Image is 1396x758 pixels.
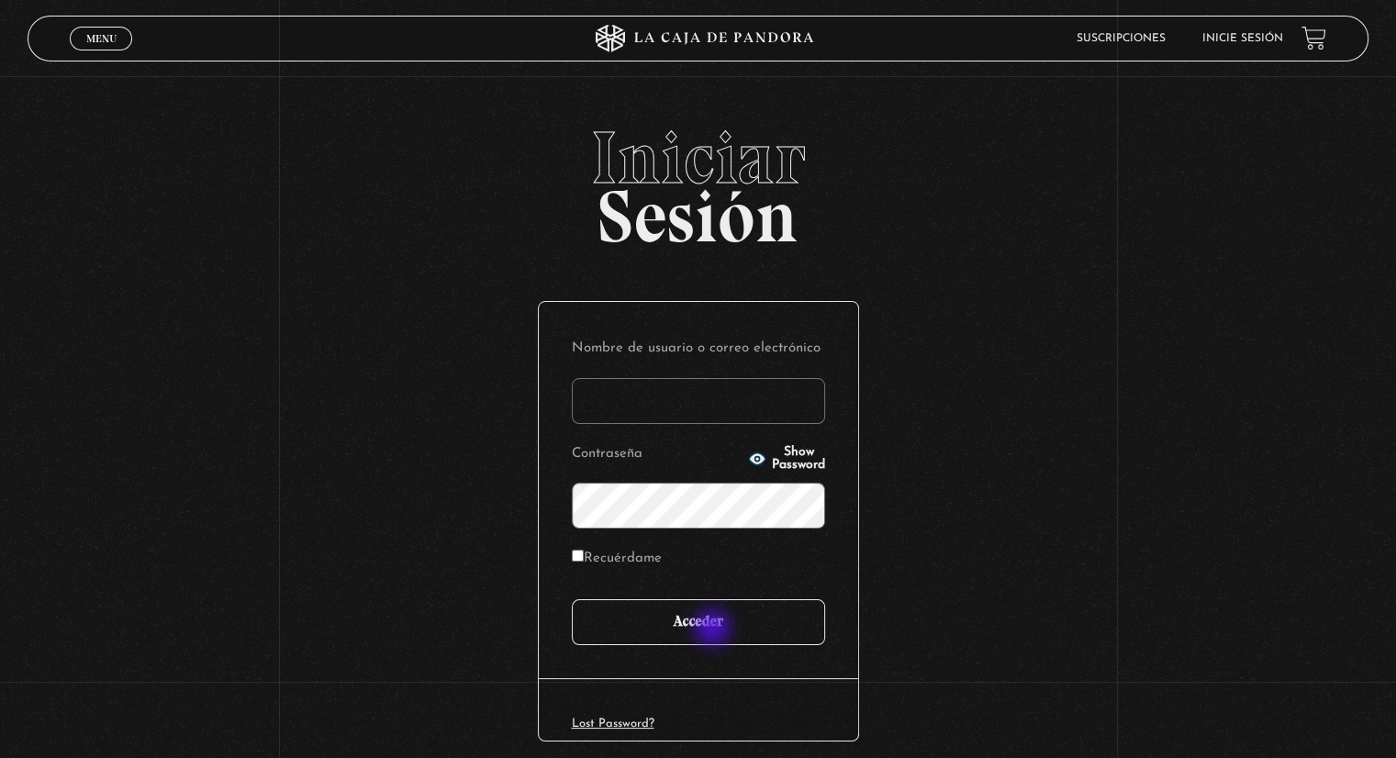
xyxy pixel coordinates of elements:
[572,599,825,645] input: Acceder
[748,446,825,472] button: Show Password
[772,446,825,472] span: Show Password
[80,48,123,61] span: Cerrar
[572,440,743,469] label: Contraseña
[572,718,654,730] a: Lost Password?
[86,33,117,44] span: Menu
[28,121,1368,239] h2: Sesión
[572,545,662,574] label: Recuérdame
[1301,26,1326,50] a: View your shopping cart
[28,121,1368,195] span: Iniciar
[572,335,825,363] label: Nombre de usuario o correo electrónico
[572,550,584,562] input: Recuérdame
[1202,33,1283,44] a: Inicie sesión
[1077,33,1166,44] a: Suscripciones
